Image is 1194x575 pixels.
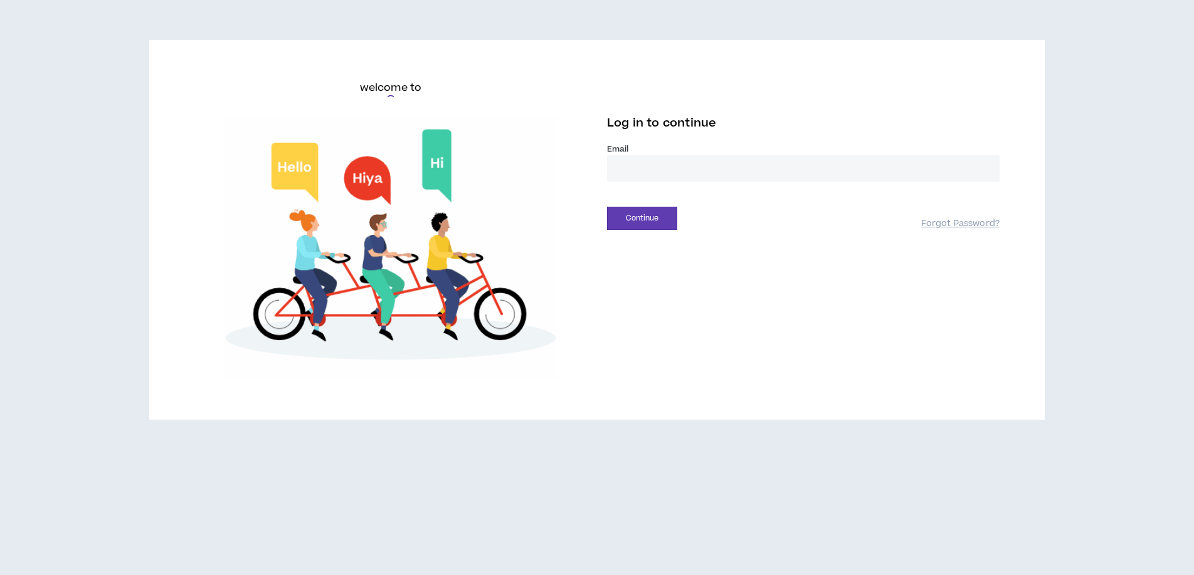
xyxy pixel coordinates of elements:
[607,115,716,131] span: Log in to continue
[360,80,422,95] h6: welcome to
[194,117,587,380] img: Welcome to Wripple
[607,143,1000,155] label: Email
[921,218,1000,230] a: Forgot Password?
[607,207,677,230] button: Continue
